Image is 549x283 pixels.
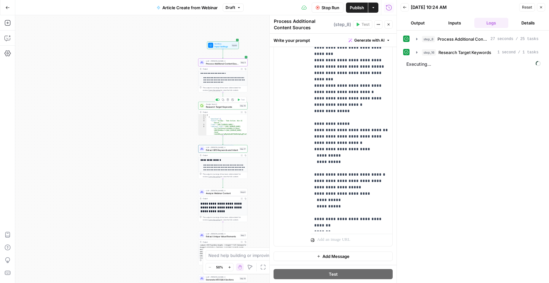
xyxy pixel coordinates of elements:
button: Output [401,18,435,28]
span: Test [241,98,245,101]
div: Google SearchResearch Target KeywordsStep 16TestOutput[ { "position":1, "title":"AirOps - Take Ac... [198,102,247,136]
div: WorkflowInput SettingsInputs [198,42,247,49]
div: Output [203,68,239,70]
span: Research Target Keywords [206,105,238,108]
span: LLM · [PERSON_NAME] 4 [206,60,239,62]
span: Process Additional Content Sources [437,36,488,42]
div: This output is too large & has been abbreviated for review. to view the full content. [203,86,246,91]
span: Google Search [206,103,238,105]
span: Extract SEO Keywords and Intent [206,148,238,152]
button: Test [236,98,246,102]
span: Extract Unique Value Elements [206,235,239,238]
g: Edge from start to step_8 [222,49,223,58]
button: Reset [519,3,535,11]
div: Output [203,154,239,157]
button: Inputs [437,18,472,28]
span: Toggle code folding, rows 2 through 40 [205,116,207,118]
div: Output [203,197,239,200]
div: 3 [199,118,207,120]
span: Publish [350,4,364,11]
button: Logs [474,18,509,28]
span: Copy the output [208,89,220,91]
g: Edge from step_16 to step_17 [222,136,223,145]
span: Stop Run [322,4,339,11]
span: Toggle code folding, rows 1 through 254 [205,114,207,116]
div: Write your prompt [270,34,396,47]
span: step_16 [422,49,436,56]
g: Edge from step_8 to step_16 [222,92,223,102]
span: Analyze Webinar Content [206,192,239,195]
button: Test [274,269,393,279]
span: Workflow [214,43,230,45]
span: Test [329,271,338,277]
span: LLM · [PERSON_NAME] 4 [206,146,238,149]
div: Step 4 [240,191,246,193]
span: 27 seconds / 25 tasks [491,36,539,42]
button: Add Message [274,252,393,261]
span: Generate AEO Q&A Sections [206,278,238,281]
span: Research Target Keywords [438,49,491,56]
span: LLM · [PERSON_NAME] 4 [206,232,239,235]
button: Test [353,20,372,29]
span: Copy the output [208,176,220,178]
span: Article Create from Webinar [162,4,218,11]
button: Article Create from Webinar [153,3,221,13]
span: 50% [216,265,223,270]
span: Copy the output [208,219,220,221]
div: Output [203,111,239,113]
div: Step 18 [240,277,246,280]
div: Step 17 [240,147,246,150]
div: 5 [199,124,207,126]
div: 6 [199,126,207,137]
span: 1 second / 1 tasks [497,50,539,55]
span: Generate with AI [354,37,384,43]
span: LLM · [PERSON_NAME] 4 [206,189,239,192]
span: step_8 [422,36,435,42]
div: Inputs [232,44,238,47]
button: Details [511,18,545,28]
div: 2 [199,116,207,118]
span: Test [362,22,369,27]
button: Generate with AI [346,36,393,44]
div: This output is too large & has been abbreviated for review. to view the full content. [203,173,246,178]
span: ( step_8 ) [334,21,351,28]
g: Edge from step_17 to step_4 [222,179,223,188]
div: This output is too large & has been abbreviated for review. to view the full content. [203,216,246,221]
div: Step 16 [240,104,246,107]
span: Reset [522,4,532,10]
g: Edge from step_7 to step_18 [222,265,223,274]
span: Add Message [322,253,349,259]
span: LLM · [PERSON_NAME] 4 [206,276,238,278]
div: Step 7 [240,234,246,237]
textarea: Process Additional Content Sources [274,18,332,31]
span: Input Settings [214,45,230,48]
div: 1 [199,114,207,116]
span: Process Additional Content Sources [206,62,239,65]
button: Draft [223,3,244,12]
span: Draft [226,5,235,10]
span: Executing... [404,59,543,69]
div: <output> ### Proprietary Insights - **Insight:** FLIP Framework for AI search optimization - Fres... [199,244,247,278]
g: Edge from step_4 to step_7 [222,222,223,231]
div: Step 8 [240,61,246,64]
button: 1 second / 1 tasks [412,47,542,57]
button: Publish [346,3,368,13]
button: Stop Run [312,3,343,13]
div: 4 [199,120,207,124]
div: Output [203,240,239,243]
div: LLM · [PERSON_NAME] 4Extract Unique Value ElementsStep 7Output<output> ### Proprietary Insights -... [198,232,247,265]
button: 27 seconds / 25 tasks [412,34,542,44]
